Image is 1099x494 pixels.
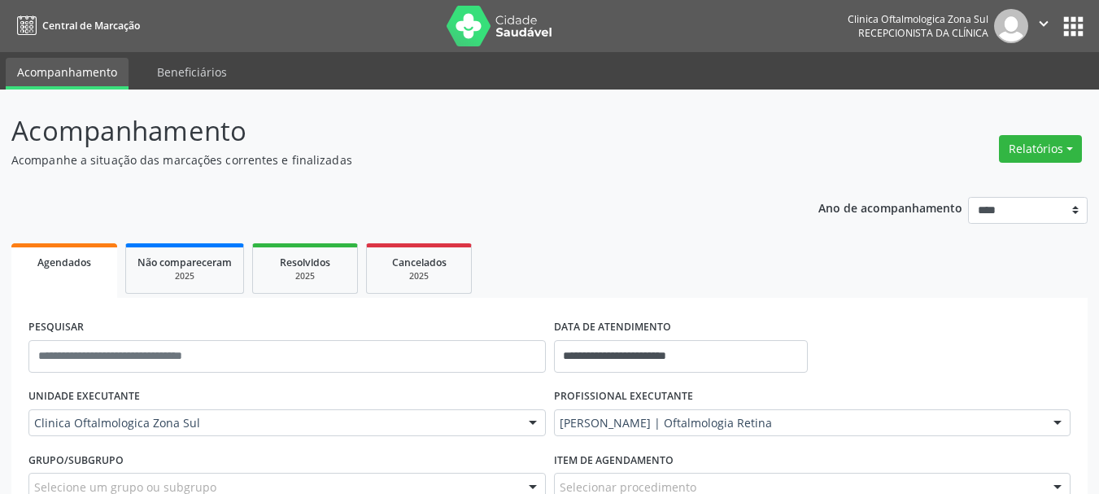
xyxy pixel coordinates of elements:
span: Resolvidos [280,256,330,269]
i:  [1035,15,1053,33]
div: 2025 [137,270,232,282]
label: Item de agendamento [554,448,674,473]
label: PROFISSIONAL EXECUTANTE [554,384,693,409]
span: Central de Marcação [42,19,140,33]
label: DATA DE ATENDIMENTO [554,315,671,340]
div: 2025 [378,270,460,282]
span: Recepcionista da clínica [858,26,988,40]
span: Clinica Oftalmologica Zona Sul [34,415,512,431]
img: img [994,9,1028,43]
a: Beneficiários [146,58,238,86]
a: Central de Marcação [11,12,140,39]
label: Grupo/Subgrupo [28,448,124,473]
p: Acompanhamento [11,111,765,151]
button: apps [1059,12,1088,41]
button:  [1028,9,1059,43]
div: Clinica Oftalmologica Zona Sul [848,12,988,26]
div: 2025 [264,270,346,282]
button: Relatórios [999,135,1082,163]
span: Agendados [37,256,91,269]
a: Acompanhamento [6,58,129,90]
span: [PERSON_NAME] | Oftalmologia Retina [560,415,1038,431]
label: UNIDADE EXECUTANTE [28,384,140,409]
span: Não compareceram [137,256,232,269]
label: PESQUISAR [28,315,84,340]
span: Cancelados [392,256,447,269]
p: Ano de acompanhamento [818,197,962,217]
p: Acompanhe a situação das marcações correntes e finalizadas [11,151,765,168]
